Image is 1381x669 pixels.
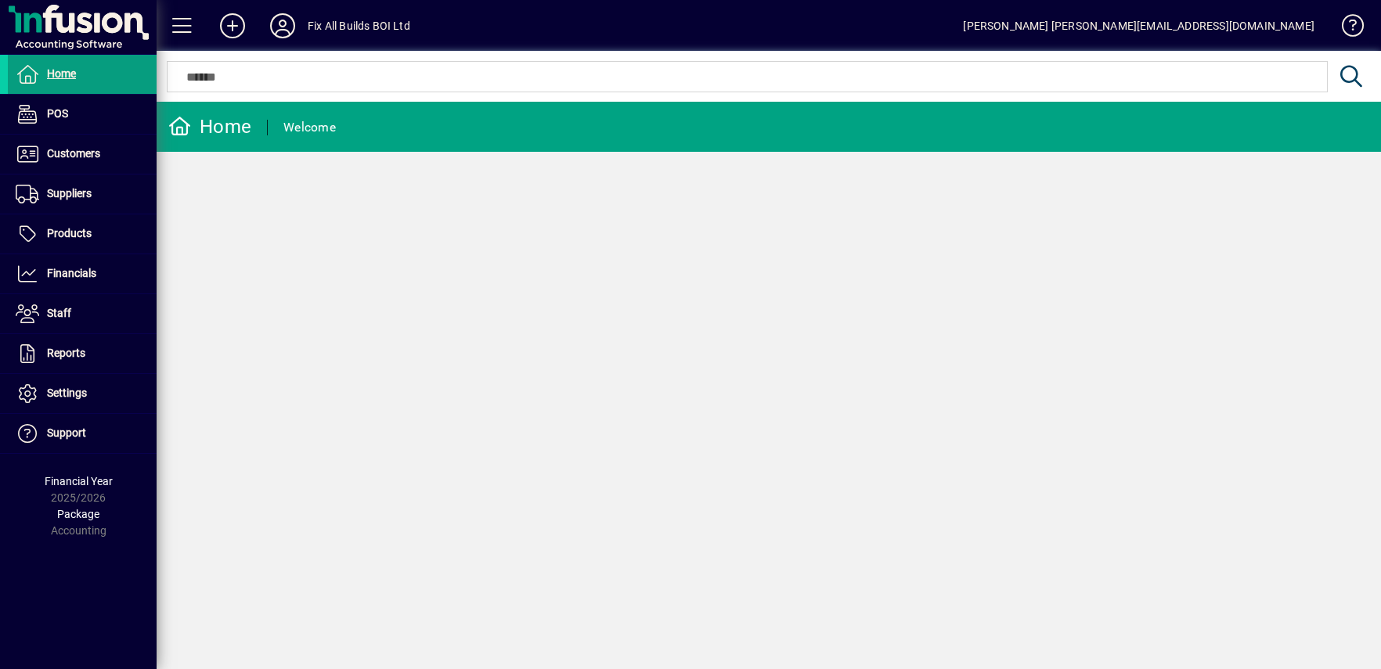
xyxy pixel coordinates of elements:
[47,267,96,279] span: Financials
[8,135,157,174] a: Customers
[168,114,251,139] div: Home
[47,67,76,80] span: Home
[8,374,157,413] a: Settings
[47,347,85,359] span: Reports
[47,227,92,239] span: Products
[207,12,258,40] button: Add
[57,508,99,520] span: Package
[283,115,336,140] div: Welcome
[308,13,410,38] div: Fix All Builds BOI Ltd
[8,294,157,333] a: Staff
[8,414,157,453] a: Support
[47,426,86,439] span: Support
[47,307,71,319] span: Staff
[8,174,157,214] a: Suppliers
[47,107,68,120] span: POS
[8,214,157,254] a: Products
[258,12,308,40] button: Profile
[45,475,113,487] span: Financial Year
[47,147,100,160] span: Customers
[8,254,157,293] a: Financials
[8,95,157,134] a: POS
[1330,3,1361,54] a: Knowledge Base
[8,334,157,373] a: Reports
[47,387,87,399] span: Settings
[963,13,1314,38] div: [PERSON_NAME] [PERSON_NAME][EMAIL_ADDRESS][DOMAIN_NAME]
[47,187,92,200] span: Suppliers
